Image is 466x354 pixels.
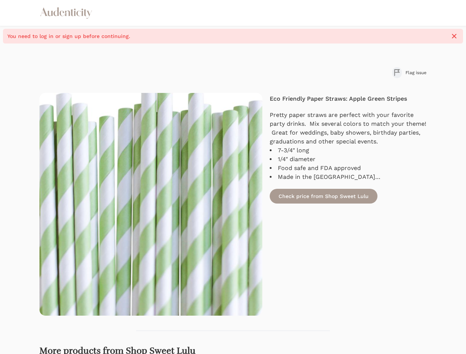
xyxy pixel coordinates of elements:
li: 1/4" diameter [270,155,427,164]
span: Flag issue [405,70,427,76]
span: You need to log in or sign up before continuing. [7,32,446,40]
li: Food safe and FDA approved [270,164,427,173]
li: Made in the [GEOGRAPHIC_DATA] [270,173,427,181]
h4: Eco Friendly Paper Straws: Apple Green Stripes [270,94,427,103]
li: 7-3/4" long [270,146,427,155]
img: Eco Friendly Paper Straws: Apple Green Stripes - Shop Sweet Lulu [39,93,262,316]
button: Flag issue [392,67,427,78]
a: Check price from Shop Sweet Lulu [270,189,377,204]
p: Pretty paper straws are perfect with your favorite party drinks. Mix several colors to match your... [270,111,427,146]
